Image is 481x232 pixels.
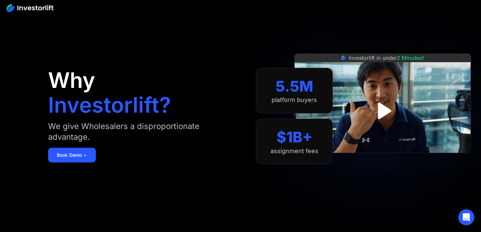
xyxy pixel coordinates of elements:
[397,54,422,61] span: 2 Minutes
[271,147,318,155] div: assignment fees
[48,148,96,162] a: Book Demo ➢
[48,70,95,91] h1: Why
[48,121,219,142] div: We give Wholesalers a disproportionate advantage.
[48,94,171,116] h1: Investorlift?
[333,156,433,164] iframe: Customer reviews powered by Trustpilot
[458,209,474,225] div: Open Intercom Messenger
[368,96,397,126] a: open lightbox
[276,78,313,95] div: 5.5M
[272,96,317,104] div: platform buyers
[277,128,312,146] div: $1B+
[349,54,424,62] div: Investorlift in under !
